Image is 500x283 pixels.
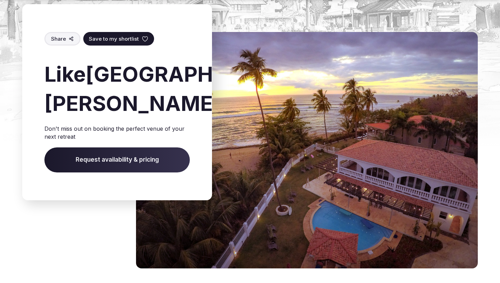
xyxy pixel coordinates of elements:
[44,59,190,118] h2: Like [GEOGRAPHIC_DATA][PERSON_NAME] ?
[136,32,478,268] img: Venue cover photo
[83,32,154,46] button: Save to my shortlist
[44,32,80,46] button: Share
[44,125,190,140] p: Don't miss out on booking the perfect venue of your next retreat
[44,147,190,172] span: Request availability & pricing
[89,35,139,42] span: Save to my shortlist
[51,35,66,42] span: Share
